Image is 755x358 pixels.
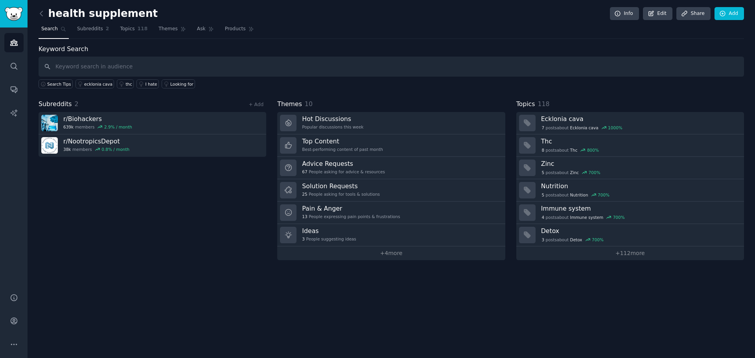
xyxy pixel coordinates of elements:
[541,170,544,175] span: 5
[63,115,132,123] h3: r/ Biohackers
[63,124,74,130] span: 639k
[592,237,604,242] div: 700 %
[516,202,744,224] a: Immune system4postsaboutImmune system700%
[570,237,582,242] span: Detox
[608,125,622,130] div: 1000 %
[589,170,600,175] div: 700 %
[643,7,672,20] a: Edit
[516,224,744,246] a: Detox3postsaboutDetox700%
[277,112,505,134] a: Hot DiscussionsPopular discussions this week
[541,124,623,131] div: post s about
[541,214,626,221] div: post s about
[222,23,257,39] a: Products
[138,26,148,33] span: 118
[541,227,738,235] h3: Detox
[75,100,79,108] span: 2
[541,147,544,153] span: 8
[613,215,625,220] div: 700 %
[136,79,159,88] a: I hate
[63,124,132,130] div: members
[302,214,307,219] span: 13
[145,81,157,87] div: I hate
[302,169,385,174] div: People asking for advice & resources
[117,23,150,39] a: Topics118
[538,100,549,108] span: 118
[541,147,600,154] div: post s about
[277,224,505,246] a: Ideas3People suggesting ideas
[75,79,114,88] a: ecklonia cava
[541,237,544,242] span: 3
[39,23,69,39] a: Search
[516,246,744,260] a: +112more
[570,147,578,153] span: Thc
[302,204,400,213] h3: Pain & Anger
[197,26,206,33] span: Ask
[598,192,610,198] div: 700 %
[541,125,544,130] span: 7
[41,115,58,131] img: Biohackers
[39,99,72,109] span: Subreddits
[541,137,738,145] h3: Thc
[41,137,58,154] img: NootropicsDepot
[84,81,112,87] div: ecklonia cava
[541,236,604,243] div: post s about
[541,115,738,123] h3: Ecklonia cava
[225,26,246,33] span: Products
[302,227,356,235] h3: Ideas
[120,26,134,33] span: Topics
[302,137,383,145] h3: Top Content
[610,7,639,20] a: Info
[305,100,313,108] span: 10
[302,169,307,174] span: 67
[570,215,604,220] span: Immune system
[541,182,738,190] h3: Nutrition
[277,99,302,109] span: Themes
[74,23,112,39] a: Subreddits2
[516,134,744,157] a: Thc8postsaboutThc800%
[302,115,363,123] h3: Hot Discussions
[39,112,266,134] a: r/Biohackers639kmembers2.9% / month
[101,147,129,152] div: 0.8 % / month
[302,182,380,190] h3: Solution Requests
[39,7,158,20] h2: health supplement
[63,147,71,152] span: 38k
[570,125,598,130] span: Ecklonia cava
[277,246,505,260] a: +4more
[117,79,134,88] a: thc
[302,191,380,197] div: People asking for tools & solutions
[63,137,129,145] h3: r/ NootropicsDepot
[302,236,305,242] span: 3
[302,160,385,168] h3: Advice Requests
[39,134,266,157] a: r/NootropicsDepot38kmembers0.8% / month
[541,204,738,213] h3: Immune system
[158,26,178,33] span: Themes
[302,191,307,197] span: 25
[156,23,189,39] a: Themes
[516,179,744,202] a: Nutrition5postsaboutNutrition700%
[516,99,535,109] span: Topics
[302,124,363,130] div: Popular discussions this week
[541,215,544,220] span: 4
[277,134,505,157] a: Top ContentBest-performing content of past month
[676,7,710,20] a: Share
[516,112,744,134] a: Ecklonia cava7postsaboutEcklonia cava1000%
[277,202,505,224] a: Pain & Anger13People expressing pain points & frustrations
[570,170,579,175] span: Zinc
[587,147,599,153] div: 800 %
[516,157,744,179] a: Zinc5postsaboutZinc700%
[277,179,505,202] a: Solution Requests25People asking for tools & solutions
[104,124,132,130] div: 2.9 % / month
[194,23,217,39] a: Ask
[302,214,400,219] div: People expressing pain points & frustrations
[570,192,588,198] span: Nutrition
[39,79,73,88] button: Search Tips
[302,147,383,152] div: Best-performing content of past month
[541,191,610,198] div: post s about
[125,81,132,87] div: thc
[39,45,88,53] label: Keyword Search
[541,192,544,198] span: 5
[714,7,744,20] a: Add
[302,236,356,242] div: People suggesting ideas
[39,57,744,77] input: Keyword search in audience
[541,169,601,176] div: post s about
